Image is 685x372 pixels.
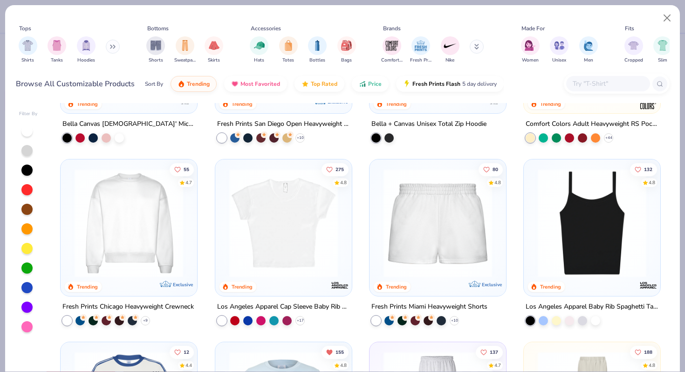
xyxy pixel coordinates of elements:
[77,36,96,64] div: filter for Hoodies
[22,40,33,51] img: Shirts Image
[451,318,458,324] span: + 10
[371,118,486,130] div: Bella + Canvas Unisex Total Zip Hoodie
[521,36,540,64] div: filter for Women
[48,36,66,64] div: filter for Tanks
[579,36,598,64] div: filter for Men
[493,167,498,172] span: 80
[381,36,403,64] div: filter for Comfort Colors
[410,36,432,64] button: filter button
[208,57,220,64] span: Skirts
[658,57,667,64] span: Slim
[205,36,223,64] div: filter for Skirts
[341,40,351,51] img: Bags Image
[311,80,337,88] span: Top Rated
[217,301,350,313] div: Los Angeles Apparel Cap Sleeve Baby Rib Crop Top
[476,345,503,358] button: Like
[145,80,163,88] div: Sort By
[371,301,487,313] div: Fresh Prints Miami Heavyweight Shorts
[639,276,658,295] img: Los Angeles Apparel logo
[185,179,192,186] div: 4.7
[490,350,498,354] span: 137
[309,57,325,64] span: Bottles
[644,167,652,172] span: 132
[146,36,165,64] div: filter for Shorts
[658,40,668,51] img: Slim Image
[583,40,594,51] img: Men Image
[224,76,287,92] button: Most Favorited
[341,57,352,64] span: Bags
[572,78,644,89] input: Try "T-Shirt"
[494,179,501,186] div: 4.8
[497,169,615,277] img: a88b619d-8dd7-4971-8a75-9e7ec3244d54
[533,169,651,277] img: cbf11e79-2adf-4c6b-b19e-3da42613dd1b
[630,163,657,176] button: Like
[649,179,655,186] div: 4.8
[414,39,428,53] img: Fresh Prints Image
[174,36,196,64] button: filter button
[441,36,459,64] button: filter button
[308,36,327,64] div: filter for Bottles
[403,80,411,88] img: flash.gif
[283,40,294,51] img: Totes Image
[579,36,598,64] button: filter button
[479,163,503,176] button: Like
[225,169,342,277] img: b0603986-75a5-419a-97bc-283c66fe3a23
[335,350,343,354] span: 155
[279,36,298,64] div: filter for Totes
[550,36,569,64] button: filter button
[330,276,349,295] img: Los Angeles Apparel logo
[171,76,217,92] button: Trending
[77,57,95,64] span: Hoodies
[296,318,303,324] span: + 17
[174,36,196,64] div: filter for Sweatpants
[209,40,219,51] img: Skirts Image
[653,36,672,64] div: filter for Slim
[77,36,96,64] button: filter button
[525,40,535,51] img: Women Image
[521,24,545,33] div: Made For
[628,40,639,51] img: Cropped Image
[51,57,63,64] span: Tanks
[184,167,189,172] span: 55
[649,362,655,369] div: 4.8
[482,282,502,288] span: Exclusive
[526,118,658,130] div: Comfort Colors Adult Heavyweight RS Pocket T-Shirt
[295,76,344,92] button: Top Rated
[494,362,501,369] div: 4.7
[396,76,504,92] button: Fresh Prints Flash5 day delivery
[170,163,194,176] button: Like
[337,36,356,64] button: filter button
[381,57,403,64] span: Comfort Colors
[308,36,327,64] button: filter button
[279,36,298,64] button: filter button
[412,80,460,88] span: Fresh Prints Flash
[443,39,457,53] img: Nike Image
[231,80,239,88] img: most_fav.gif
[19,36,37,64] button: filter button
[187,80,210,88] span: Trending
[328,99,348,105] span: Exclusive
[550,36,569,64] div: filter for Unisex
[52,40,62,51] img: Tanks Image
[146,36,165,64] button: filter button
[462,79,497,90] span: 5 day delivery
[342,169,460,277] img: f2b333be-1c19-4d0f-b003-dae84be201f4
[522,57,539,64] span: Women
[630,345,657,358] button: Like
[184,350,189,354] span: 12
[335,167,343,172] span: 275
[149,57,163,64] span: Shorts
[410,57,432,64] span: Fresh Prints
[70,169,188,277] img: 1358499d-a160-429c-9f1e-ad7a3dc244c9
[554,40,565,51] img: Unisex Image
[368,80,382,88] span: Price
[624,36,643,64] div: filter for Cropped
[48,36,66,64] button: filter button
[62,118,195,130] div: Bella Canvas [DEMOGRAPHIC_DATA]' Micro Ribbed Scoop Tank
[143,318,148,324] span: + 9
[240,80,280,88] span: Most Favorited
[250,36,268,64] button: filter button
[151,40,161,51] img: Shorts Image
[639,93,658,112] img: Comfort Colors logo
[296,135,303,141] span: + 10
